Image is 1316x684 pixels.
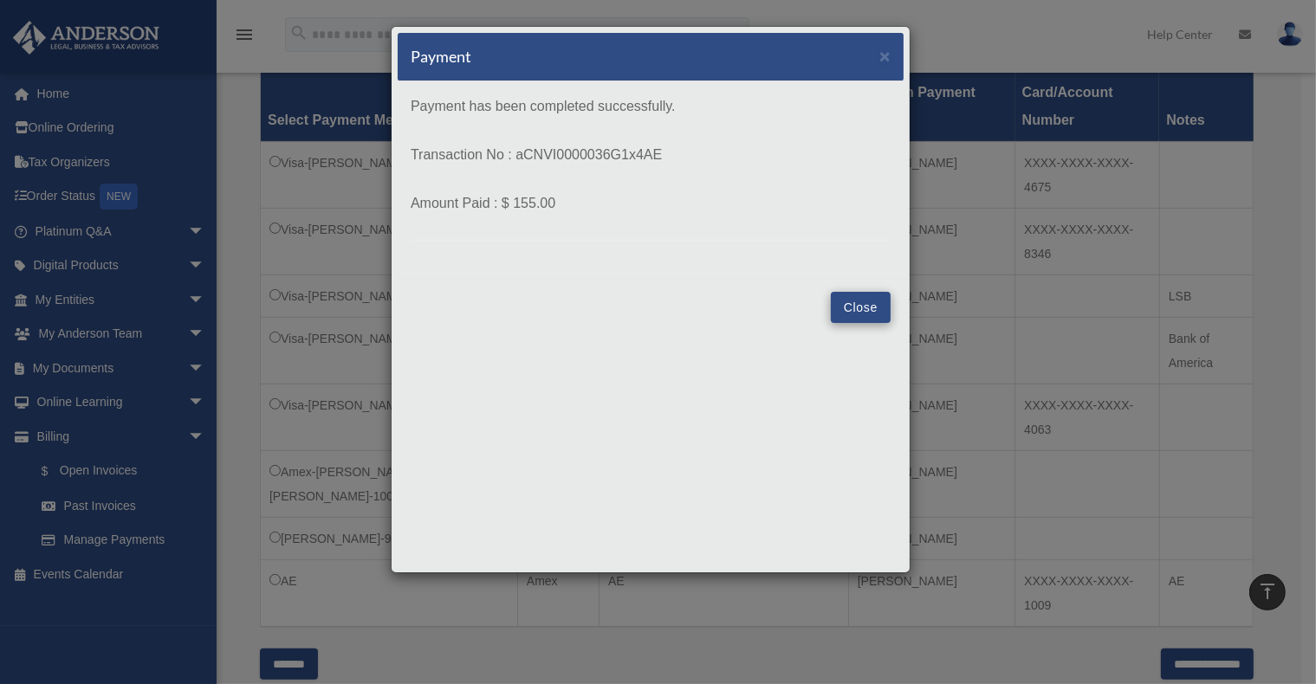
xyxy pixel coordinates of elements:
p: Amount Paid : $ 155.00 [411,191,891,216]
p: Payment has been completed successfully. [411,94,891,119]
span: × [879,46,891,66]
button: Close [879,47,891,65]
p: Transaction No : aCNVI0000036G1x4AE [411,143,891,167]
button: Close [831,292,891,323]
h5: Payment [411,46,471,68]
